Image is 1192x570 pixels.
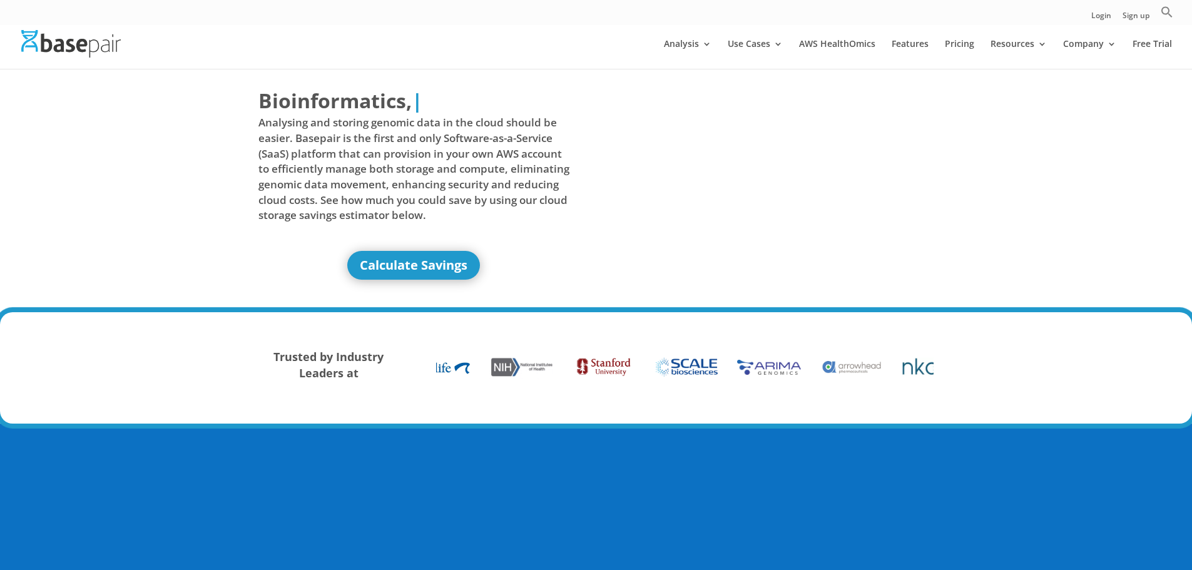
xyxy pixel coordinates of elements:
[412,87,423,114] span: |
[1091,12,1111,25] a: Login
[1063,39,1116,69] a: Company
[1133,39,1172,69] a: Free Trial
[1123,12,1149,25] a: Sign up
[991,39,1047,69] a: Resources
[258,115,570,223] span: Analysing and storing genomic data in the cloud should be easier. Basepair is the first and only ...
[1161,6,1173,18] svg: Search
[258,86,412,115] span: Bioinformatics,
[347,251,480,280] a: Calculate Savings
[799,39,875,69] a: AWS HealthOmics
[728,39,783,69] a: Use Cases
[945,39,974,69] a: Pricing
[606,86,917,262] iframe: Basepair - NGS Analysis Simplified
[1161,6,1173,25] a: Search Icon Link
[664,39,711,69] a: Analysis
[273,349,384,380] strong: Trusted by Industry Leaders at
[21,30,121,57] img: Basepair
[892,39,929,69] a: Features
